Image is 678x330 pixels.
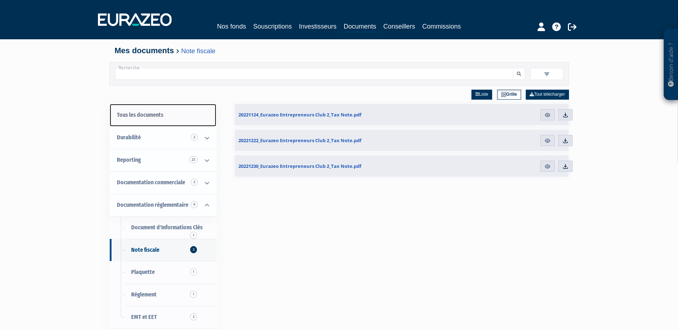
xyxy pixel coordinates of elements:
[131,269,155,275] span: Plaquette
[238,111,361,118] span: 20221124_Eurazeo Entrepreneurs Club 2_Tax Note.pdf
[238,163,361,169] span: 20221230_Eurazeo Entrepreneurs Club 2_Tax Note.pdf
[235,155,445,177] a: 20221230_Eurazeo Entrepreneurs Club 2_Tax Note.pdf
[562,112,569,118] img: download.svg
[667,32,675,97] p: Besoin d'aide ?
[190,313,197,320] span: 3
[181,47,216,55] a: Note fiscale
[110,171,216,194] a: Documentation commerciale 3
[117,156,141,163] span: Reporting
[110,104,216,126] a: Tous les documents
[189,156,198,163] span: 23
[299,21,336,31] a: Investisseurs
[110,126,216,149] a: Durabilité 2
[562,163,569,170] img: download.svg
[544,163,551,170] img: eye.svg
[110,239,216,261] a: Note fiscale3
[235,130,445,151] a: 20221222_Eurazeo Entrepreneurs Club 2_Tax Note.pdf
[117,134,141,141] span: Durabilité
[190,291,197,298] span: 1
[190,232,197,239] span: 1
[253,21,292,31] a: Souscriptions
[115,68,513,80] input: Recherche
[191,179,198,186] span: 3
[98,13,172,26] img: 1732889491-logotype_eurazeo_blanc_rvb.png
[110,306,216,329] a: EMT et EET3
[131,314,157,320] span: EMT et EET
[562,137,569,144] img: download.svg
[110,216,216,239] a: Document d'Informations Clés1
[501,92,506,97] img: grid.svg
[131,246,159,253] span: Note fiscale
[117,179,185,186] span: Documentation commerciale
[110,149,216,171] a: Reporting 23
[190,268,197,275] span: 1
[217,21,246,31] a: Nos fonds
[131,224,203,231] span: Document d'Informations Clés
[131,291,157,298] span: Règlement
[110,284,216,306] a: Règlement1
[526,90,569,100] a: Tout télécharger
[497,90,521,100] a: Grille
[110,194,216,216] a: Documentation règlementaire 9
[117,201,188,208] span: Documentation règlementaire
[544,71,550,77] img: filter.svg
[191,134,198,141] span: 2
[422,21,461,31] a: Commissions
[471,90,492,100] a: Liste
[110,261,216,284] a: Plaquette1
[344,21,376,32] a: Documents
[544,137,551,144] img: eye.svg
[115,46,564,55] h4: Mes documents
[383,21,415,31] a: Conseillers
[190,246,197,253] span: 3
[544,112,551,118] img: eye.svg
[238,137,361,144] span: 20221222_Eurazeo Entrepreneurs Club 2_Tax Note.pdf
[191,201,198,208] span: 9
[235,104,445,125] a: 20221124_Eurazeo Entrepreneurs Club 2_Tax Note.pdf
